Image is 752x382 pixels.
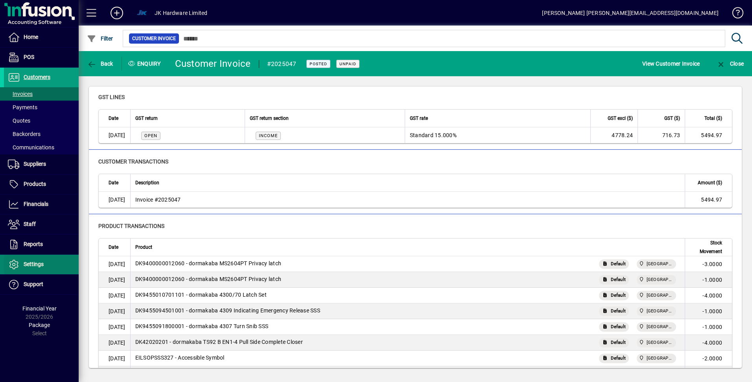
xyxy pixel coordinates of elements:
[24,281,43,287] span: Support
[685,303,732,319] td: -1.0000
[259,133,278,138] span: INCOME
[130,192,685,208] td: Invoice #2025047
[339,61,356,66] span: Unpaid
[4,174,79,194] a: Products
[135,291,267,300] div: DK9455010701101 - dormakaba 4300/70 Latch Set
[714,57,746,71] button: Close
[99,272,130,288] td: [DATE]
[611,260,626,268] span: Default
[637,291,676,300] span: Auckland
[637,307,676,316] span: Auckland
[685,256,732,272] td: -3.0000
[135,243,152,252] span: Product
[310,61,327,66] span: Posted
[685,335,732,351] td: -4.0000
[637,354,676,363] span: Auckland
[704,114,722,123] span: Total ($)
[708,57,752,71] app-page-header-button: Close enquiry
[99,351,130,366] td: [DATE]
[685,288,732,303] td: -4.0000
[24,54,34,60] span: POS
[24,241,43,247] span: Reports
[4,141,79,154] a: Communications
[24,181,46,187] span: Products
[22,305,57,312] span: Financial Year
[24,161,46,167] span: Suppliers
[99,335,130,351] td: [DATE]
[4,48,79,67] a: POS
[155,7,207,19] div: JK Hardware Limited
[98,158,168,165] span: customer transactions
[135,114,158,123] span: GST return
[4,255,79,274] a: Settings
[99,366,130,382] td: [DATE]
[132,35,176,42] span: Customer Invoice
[647,307,673,315] span: [GEOGRAPHIC_DATA]
[685,272,732,288] td: -1.0000
[250,114,289,123] span: GST return section
[4,215,79,234] a: Staff
[135,178,159,187] span: Description
[4,127,79,141] a: Backorders
[642,57,700,70] span: View Customer Invoice
[87,61,113,67] span: Back
[98,94,125,100] span: GST lines
[135,322,269,332] div: DK9455091800001 - dormakaba 4307 Turn Snib SSS
[24,201,48,207] span: Financials
[129,6,155,20] button: Profile
[267,58,297,70] div: #2025047
[611,354,626,362] span: Default
[685,192,732,208] td: 5494.97
[24,34,38,40] span: Home
[542,7,719,19] div: [PERSON_NAME] [PERSON_NAME][EMAIL_ADDRESS][DOMAIN_NAME]
[611,276,626,284] span: Default
[637,322,676,332] span: Auckland
[8,144,54,151] span: Communications
[99,303,130,319] td: [DATE]
[144,133,157,138] span: Open
[24,221,36,227] span: Staff
[99,127,130,143] td: [DATE]
[135,338,303,347] div: DK42020201 - dormakaba TS92 B EN1-4 Pull Side Complete Closer
[698,178,722,187] span: Amount ($)
[8,118,30,124] span: Quotes
[647,276,673,284] span: [GEOGRAPHIC_DATA]
[79,57,122,71] app-page-header-button: Back
[109,243,118,252] span: Date
[611,339,626,347] span: Default
[4,114,79,127] a: Quotes
[99,256,130,272] td: [DATE]
[4,101,79,114] a: Payments
[85,31,115,46] button: Filter
[637,275,676,285] span: Auckland
[637,338,676,347] span: Auckland
[640,57,702,71] button: View Customer Invoice
[4,87,79,101] a: Invoices
[647,339,673,347] span: [GEOGRAPHIC_DATA]
[638,127,685,143] td: 716.73
[85,57,115,71] button: Back
[24,74,50,80] span: Customers
[24,261,44,267] span: Settings
[690,239,722,256] span: Stock Movement
[99,288,130,303] td: [DATE]
[99,192,130,208] td: [DATE]
[8,104,37,110] span: Payments
[87,35,113,42] span: Filter
[647,323,673,331] span: [GEOGRAPHIC_DATA]
[122,57,169,70] div: Enquiry
[647,292,673,299] span: [GEOGRAPHIC_DATA]
[4,195,79,214] a: Financials
[4,28,79,47] a: Home
[175,57,251,70] div: Customer Invoice
[4,275,79,294] a: Support
[99,319,130,335] td: [DATE]
[685,366,732,382] td: -3.0000
[8,91,33,97] span: Invoices
[98,223,164,229] span: Product transactions
[104,6,129,20] button: Add
[685,351,732,366] td: -2.0000
[8,131,41,137] span: Backorders
[109,114,118,123] span: Date
[647,260,673,268] span: [GEOGRAPHIC_DATA]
